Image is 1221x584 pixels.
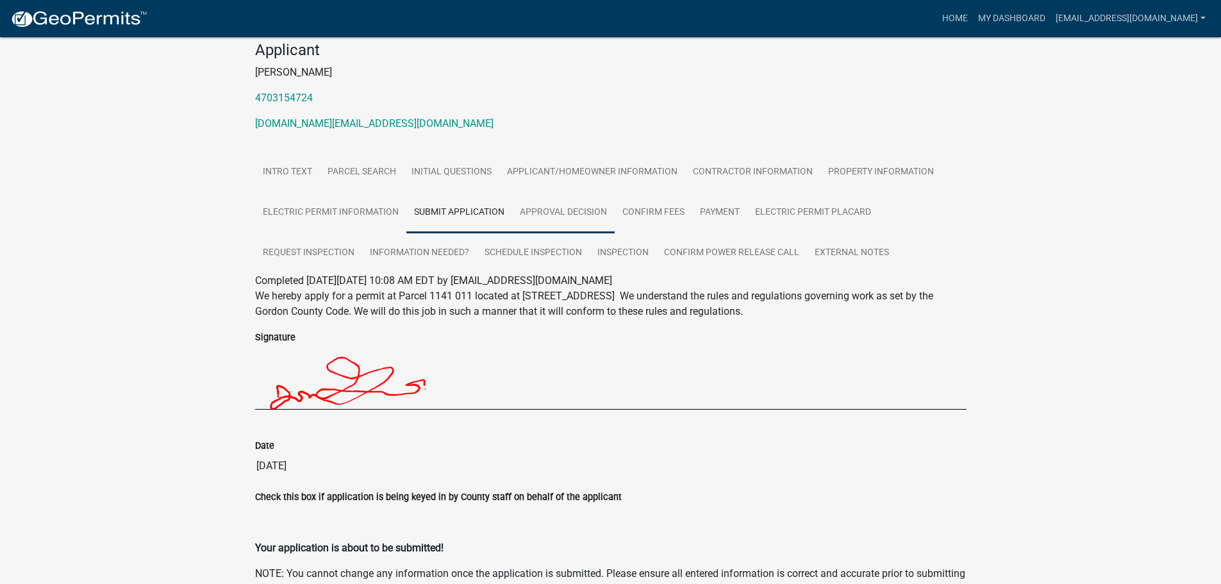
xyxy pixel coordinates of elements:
[512,192,615,233] a: Approval Decision
[255,41,967,60] h4: Applicant
[1051,6,1211,31] a: [EMAIL_ADDRESS][DOMAIN_NAME]
[477,233,590,274] a: Schedule Inspection
[362,233,477,274] a: Information Needed?
[973,6,1051,31] a: My Dashboard
[255,442,274,451] label: Date
[937,6,973,31] a: Home
[255,192,406,233] a: Electric Permit Information
[255,117,494,129] a: [DOMAIN_NAME][EMAIL_ADDRESS][DOMAIN_NAME]
[255,288,967,319] p: We hereby apply for a permit at Parcel 1141 011 located at [STREET_ADDRESS] We understand the rul...
[255,274,612,287] span: Completed [DATE][DATE] 10:08 AM EDT by [EMAIL_ADDRESS][DOMAIN_NAME]
[656,233,807,274] a: Confirm Power Release Call
[499,152,685,193] a: Applicant/Homeowner Information
[255,333,295,342] label: Signature
[255,92,313,104] a: 4703154724
[685,152,820,193] a: Contractor Information
[255,65,967,80] p: [PERSON_NAME]
[255,542,444,554] strong: Your application is about to be submitted!
[255,233,362,274] a: Request Inspection
[615,192,692,233] a: Confirm Fees
[255,152,320,193] a: Intro Text
[320,152,404,193] a: Parcel search
[255,493,622,502] label: Check this box if application is being keyed in by County staff on behalf of the applicant
[590,233,656,274] a: Inspection
[404,152,499,193] a: Initial Questions
[406,192,512,233] a: Submit Application
[820,152,942,193] a: Property Information
[747,192,879,233] a: Electric Permit Placard
[255,345,916,409] img: v2YlCrhLqRUAAAAASUVORK5CYII=
[692,192,747,233] a: Payment
[807,233,897,274] a: External Notes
